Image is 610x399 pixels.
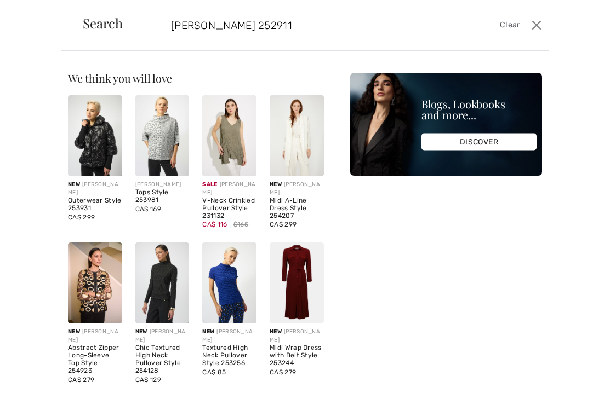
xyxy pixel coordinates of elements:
[135,181,190,189] div: [PERSON_NAME]
[270,221,297,228] span: CA$ 299
[135,95,190,176] img: Joseph Ribkoff Tops Style 253981. VANILLA/GREY
[202,328,256,344] div: [PERSON_NAME]
[270,181,324,197] div: [PERSON_NAME]
[68,181,80,188] span: New
[270,242,324,323] img: Midi Wrap Dress with Belt Style 253244. Merlot
[68,71,172,85] span: We think you will love
[202,368,226,376] span: CA$ 85
[135,205,161,213] span: CA$ 169
[202,344,256,367] div: Textured High Neck Pullover Style 253256
[135,328,190,344] div: [PERSON_NAME]
[68,242,122,323] img: Abstract Zipper Long-Sleeve Top Style 254923. Gold/Black
[350,73,542,176] img: Blogs, Lookbooks and more...
[270,181,282,188] span: New
[68,213,95,221] span: CA$ 299
[202,95,256,176] img: V-Neck Crinkled Pullover Style 231132. Agave
[202,242,256,323] img: Textured High Neck Pullover Style 253256. Vanilla 30
[202,197,256,219] div: V-Neck Crinkled Pullover Style 231132
[135,328,147,335] span: New
[270,344,324,367] div: Midi Wrap Dress with Belt Style 253244
[163,9,437,42] input: TYPE TO SEARCH
[270,197,324,219] div: Midi A-Line Dress Style 254207
[421,99,537,120] div: Blogs, Lookbooks and more...
[25,8,48,18] span: Help
[500,19,520,31] span: Clear
[68,328,122,344] div: [PERSON_NAME]
[83,16,123,30] span: Search
[68,95,122,176] img: Joseph Ribkoff Outerwear Style 253931. Black
[233,219,248,229] span: $165
[270,328,282,335] span: New
[68,328,80,335] span: New
[135,344,190,374] div: Chic Textured High Neck Pullover Style 254128
[68,197,122,212] div: Outerwear Style 253931
[135,376,161,384] span: CA$ 129
[68,376,94,384] span: CA$ 279
[68,181,122,197] div: [PERSON_NAME]
[202,328,214,335] span: New
[135,242,190,323] img: Chic Textured High Neck Pullover Style 254128. Black
[68,344,122,374] div: Abstract Zipper Long-Sleeve Top Style 254923
[202,221,227,228] span: CA$ 116
[421,134,537,151] div: DISCOVER
[270,95,324,176] img: Midi A-Line Dress Style 254207. Black
[202,181,217,188] span: Sale
[270,368,296,376] span: CA$ 279
[529,16,545,34] button: Close
[270,328,324,344] div: [PERSON_NAME]
[135,189,190,204] div: Tops Style 253981
[202,181,256,197] div: [PERSON_NAME]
